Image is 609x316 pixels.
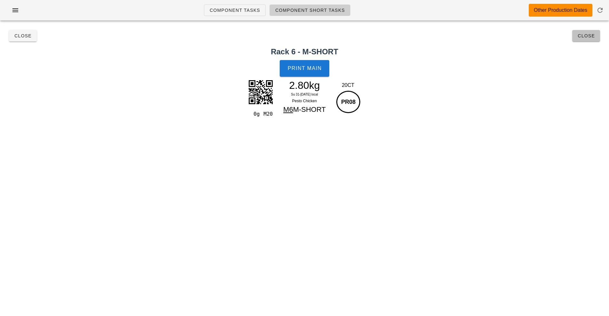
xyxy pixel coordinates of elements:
[248,110,261,118] div: 0g
[209,8,260,13] span: Component Tasks
[287,66,322,71] span: Print Main
[275,8,345,13] span: Component Short Tasks
[577,33,595,38] span: Close
[534,6,587,14] div: Other Production Dates
[245,76,277,108] img: wtiQ29y2LAE9syNZbLYMriK3AJk2axLPs6YSATWxCyA9Kdg8hYBObEGIQQgCOzRwCUwqZOypfEQRCCEFpo00I2Qg2OSqEEJQ2...
[572,30,600,42] button: Close
[204,4,266,16] a: Component Tasks
[14,33,32,38] span: Close
[283,105,293,113] span: M6
[335,81,361,89] div: 20CT
[293,105,326,113] span: M-SHORT
[269,4,350,16] a: Component Short Tasks
[280,60,329,77] button: Print Main
[261,110,274,118] div: M20
[4,46,605,58] h2: Rack 6 - M-SHORT
[336,91,360,113] div: PR08
[277,81,332,90] div: 2.80kg
[9,30,37,42] button: Close
[291,93,318,96] span: Su 31-[DATE] local
[277,98,332,104] div: Pesto Chicken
